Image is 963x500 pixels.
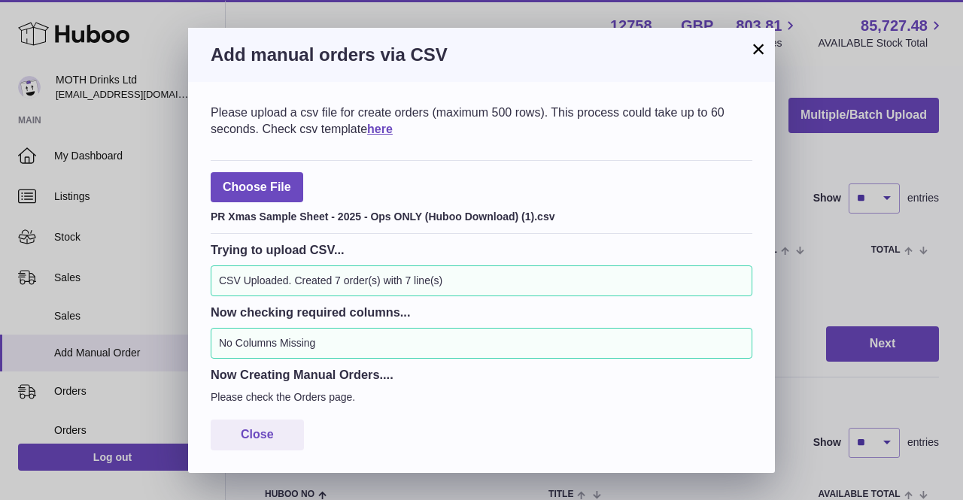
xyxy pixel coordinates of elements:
div: Please upload a csv file for create orders (maximum 500 rows). This process could take up to 60 s... [211,105,752,137]
p: Please check the Orders page. [211,390,752,405]
div: CSV Uploaded. Created 7 order(s) with 7 line(s) [211,265,752,296]
div: PR Xmas Sample Sheet - 2025 - Ops ONLY (Huboo Download) (1).csv [211,206,752,224]
button: × [749,40,767,58]
span: Choose File [211,172,303,203]
span: Close [241,428,274,441]
h3: Now Creating Manual Orders.... [211,366,752,383]
h3: Now checking required columns... [211,304,752,320]
h3: Add manual orders via CSV [211,43,752,67]
button: Close [211,420,304,450]
a: here [367,123,393,135]
div: No Columns Missing [211,328,752,359]
h3: Trying to upload CSV... [211,241,752,258]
